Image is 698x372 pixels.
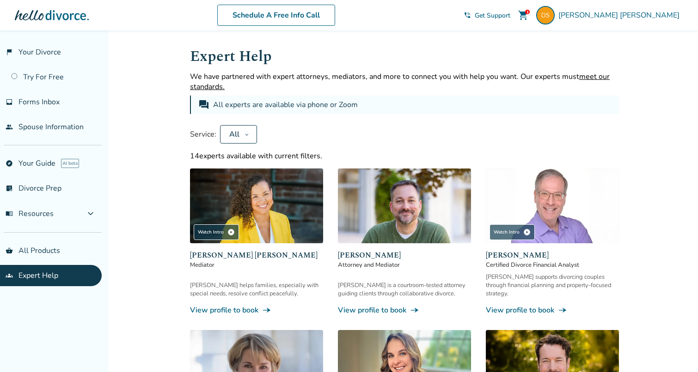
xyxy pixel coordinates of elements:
h1: Expert Help [190,45,619,68]
div: All [228,129,241,139]
span: meet our standards. [190,72,610,92]
span: Forms Inbox [18,97,60,107]
span: expand_more [85,208,96,219]
span: people [6,123,13,131]
iframe: Chat Widget [652,328,698,372]
span: forum [198,99,209,110]
div: All experts are available via phone or Zoom [213,99,360,110]
span: Attorney and Mediator [338,261,471,269]
span: phone_in_talk [464,12,471,19]
span: shopping_basket [6,247,13,254]
div: [PERSON_NAME] helps families, especially with special needs, resolve conflict peacefully. [190,281,323,298]
span: [PERSON_NAME] [PERSON_NAME] [190,250,323,261]
span: [PERSON_NAME] [338,250,471,261]
button: All [220,125,257,144]
span: Certified Divorce Financial Analyst [486,261,619,269]
a: View profile to bookline_end_arrow_notch [486,305,619,315]
span: Service: [190,129,216,139]
span: list_alt_check [6,185,13,192]
div: Watch Intro [490,224,535,240]
a: phone_in_talkGet Support [464,11,510,20]
span: line_end_arrow_notch [410,306,419,315]
p: We have partnered with expert attorneys, mediators, and more to connect you with help you want. O... [190,72,619,92]
div: 14 experts available with current filters. [190,151,619,161]
div: [PERSON_NAME] supports divorcing couples through financial planning and property-focused strategy. [486,273,619,298]
div: [PERSON_NAME] is a courtroom-tested attorney guiding clients through collaborative divorce. [338,281,471,298]
span: Mediator [190,261,323,269]
span: Get Support [475,11,510,20]
span: line_end_arrow_notch [262,306,271,315]
span: [PERSON_NAME] [PERSON_NAME] [558,10,683,20]
a: View profile to bookline_end_arrow_notch [338,305,471,315]
img: Jeff Landers [486,168,619,243]
span: shopping_cart [518,10,529,21]
span: line_end_arrow_notch [558,306,567,315]
span: play_circle [227,228,235,236]
img: Claudia Brown Coulter [190,168,323,243]
span: play_circle [523,228,531,236]
img: dswezey2+portal1@gmail.com [536,6,555,24]
img: Neil Forester [338,168,471,243]
span: explore [6,160,13,167]
div: Watch Intro [194,224,239,240]
a: View profile to bookline_end_arrow_notch [190,305,323,315]
span: Resources [6,209,54,219]
div: 1 [525,10,530,14]
span: groups [6,272,13,279]
span: menu_book [6,210,13,217]
span: AI beta [61,159,79,168]
span: flag_2 [6,48,13,56]
span: [PERSON_NAME] [486,250,619,261]
a: Schedule A Free Info Call [217,5,335,26]
span: inbox [6,98,13,106]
